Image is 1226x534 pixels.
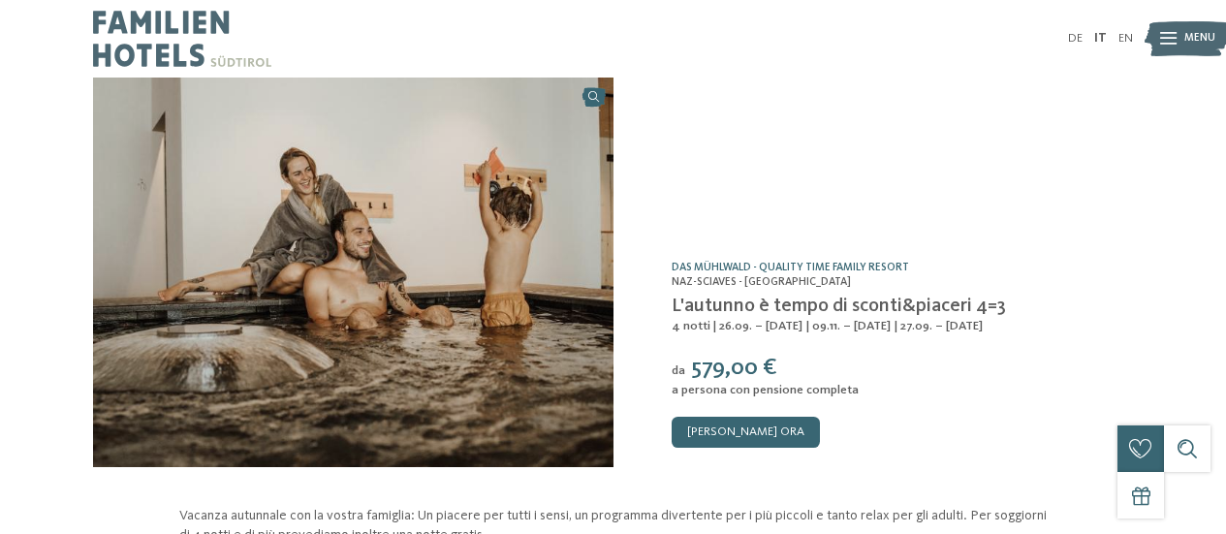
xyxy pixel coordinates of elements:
span: L'autunno è tempo di sconti&piaceri 4=3 [672,297,1006,316]
span: 4 notti [672,320,710,332]
img: L'autunno è tempo di sconti&piaceri 4=3 [93,78,613,467]
a: IT [1094,32,1107,45]
span: a persona con pensione completa [672,384,859,396]
a: DE [1068,32,1083,45]
a: EN [1118,32,1133,45]
span: Naz-Sciaves - [GEOGRAPHIC_DATA] [672,276,851,288]
span: 579,00 € [691,357,777,380]
span: da [672,364,685,377]
a: [PERSON_NAME] ora [672,417,820,448]
span: Menu [1184,31,1215,47]
span: | 26.09. – [DATE] | 09.11. – [DATE] | 27.09. – [DATE] [712,320,983,332]
a: Das Mühlwald - Quality Time Family Resort [672,262,909,273]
